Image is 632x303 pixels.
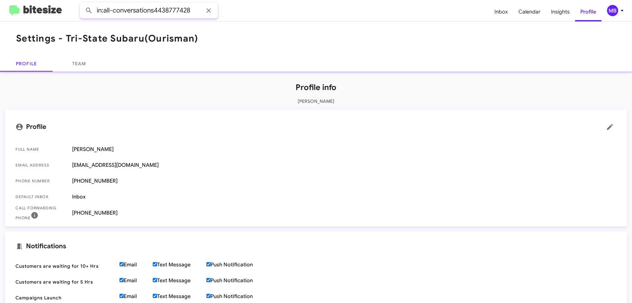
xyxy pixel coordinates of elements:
[206,261,269,268] label: Push Notification
[153,261,206,268] label: Text Message
[601,5,625,16] button: MB
[119,294,124,298] input: Email
[15,194,67,200] span: Default Inbox
[119,262,124,266] input: Email
[15,120,617,134] mat-card-title: Profile
[15,162,67,168] span: Email Address
[5,98,627,105] p: [PERSON_NAME]
[53,56,105,72] a: Team
[72,178,617,184] span: [PHONE_NUMBER]
[119,277,153,284] label: Email
[153,294,157,298] input: Text Message
[15,279,114,285] span: Customers are waiting for 5 Hrs
[15,263,114,269] span: Customers are waiting for 10+ Hrs
[153,278,157,282] input: Text Message
[206,278,211,282] input: Push Notification
[15,178,67,184] span: Phone number
[206,293,269,300] label: Push Notification
[72,146,617,153] span: [PERSON_NAME]
[206,294,211,298] input: Push Notification
[607,5,618,16] div: MB
[119,293,153,300] label: Email
[153,293,206,300] label: Text Message
[489,2,513,21] a: Inbox
[15,205,67,221] span: Call Forwarding Phone
[153,262,157,266] input: Text Message
[546,2,575,21] a: Insights
[72,210,617,216] span: [PHONE_NUMBER]
[145,33,198,44] span: (Ourisman)
[5,82,627,93] h1: Profile info
[72,162,617,168] span: [EMAIL_ADDRESS][DOMAIN_NAME]
[119,278,124,282] input: Email
[119,261,153,268] label: Email
[16,33,198,44] h1: Settings - Tri-State Subaru
[72,194,617,200] span: Inbox
[206,277,269,284] label: Push Notification
[513,2,546,21] a: Calendar
[15,242,617,250] mat-card-title: Notifications
[206,262,211,266] input: Push Notification
[153,277,206,284] label: Text Message
[15,294,114,301] span: Campaigns Launch
[575,2,601,21] a: Profile
[80,3,218,18] input: Search
[15,146,67,153] span: Full Name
